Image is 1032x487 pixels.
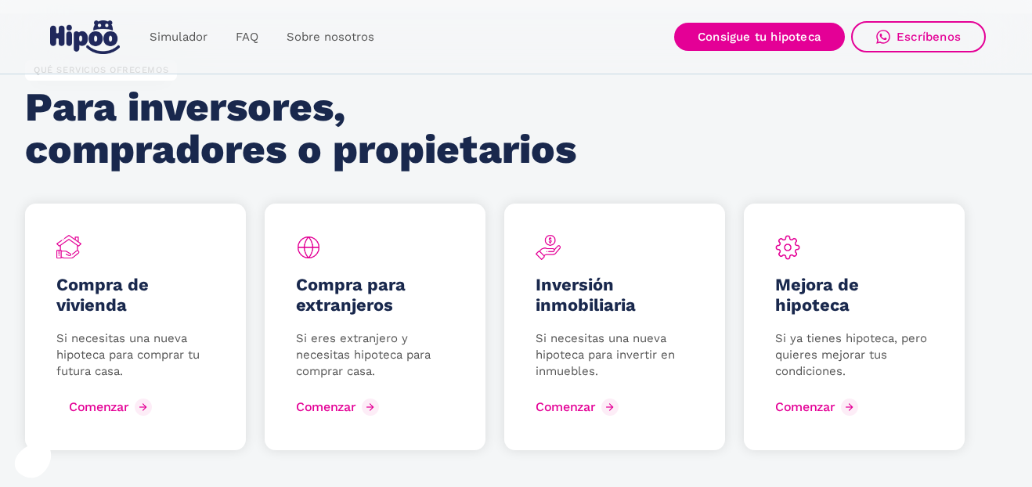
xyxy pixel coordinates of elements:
div: Escríbenos [897,30,961,44]
a: Consigue tu hipoteca [674,23,845,51]
p: Si ya tienes hipoteca, pero quieres mejorar tus condiciones. [775,330,933,380]
div: Comenzar [296,399,355,414]
h5: Inversión inmobiliaria [536,275,694,316]
h5: Compra para extranjeros [296,275,454,316]
h2: Para inversores, compradores o propietarios [25,86,586,171]
h5: Mejora de hipoteca [775,275,933,316]
div: Comenzar [536,399,595,414]
a: Comenzar [56,395,156,420]
a: home [46,14,123,60]
a: Sobre nosotros [272,22,388,52]
a: Comenzar [296,395,383,420]
a: Comenzar [536,395,622,420]
a: Simulador [135,22,222,52]
div: Comenzar [69,399,128,414]
a: Escríbenos [851,21,986,52]
h5: Compra de vivienda [56,275,215,316]
a: Comenzar [775,395,862,420]
div: Comenzar [775,399,835,414]
p: Si necesitas una nueva hipoteca para comprar tu futura casa. [56,330,215,380]
p: Si necesitas una nueva hipoteca para invertir en inmuebles. [536,330,694,380]
a: FAQ [222,22,272,52]
p: Si eres extranjero y necesitas hipoteca para comprar casa. [296,330,454,380]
